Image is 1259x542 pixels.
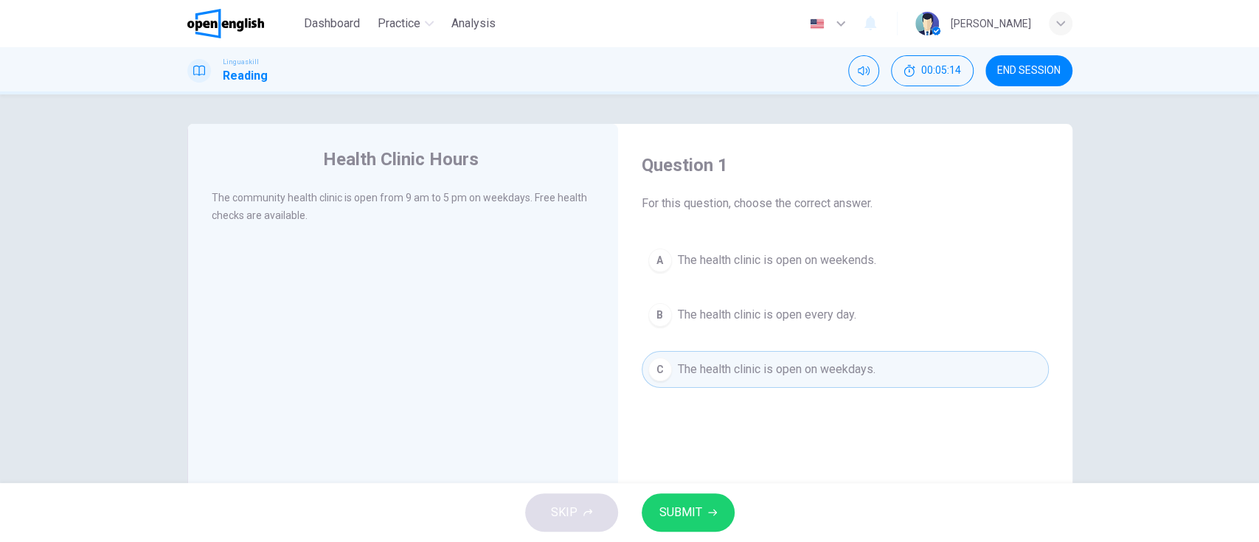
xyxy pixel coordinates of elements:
[985,55,1072,86] button: END SESSION
[915,12,939,35] img: Profile picture
[187,9,265,38] img: OpenEnglish logo
[642,195,1049,212] span: For this question, choose the correct answer.
[951,15,1031,32] div: [PERSON_NAME]
[678,361,875,378] span: The health clinic is open on weekdays.
[659,502,702,523] span: SUBMIT
[642,493,735,532] button: SUBMIT
[642,296,1049,333] button: BThe health clinic is open every day.
[642,153,1049,177] h4: Question 1
[997,65,1061,77] span: END SESSION
[678,251,876,269] span: The health clinic is open on weekends.
[648,358,672,381] div: C
[891,55,974,86] button: 00:05:14
[642,351,1049,388] button: CThe health clinic is open on weekdays.
[648,249,672,272] div: A
[378,15,420,32] span: Practice
[304,15,360,32] span: Dashboard
[451,15,496,32] span: Analysis
[223,57,259,67] span: Linguaskill
[891,55,974,86] div: Hide
[212,192,587,221] span: The community health clinic is open from 9 am to 5 pm on weekdays. Free health checks are available.
[223,67,268,85] h1: Reading
[921,65,961,77] span: 00:05:14
[187,9,299,38] a: OpenEnglish logo
[372,10,440,37] button: Practice
[648,303,672,327] div: B
[848,55,879,86] div: Mute
[678,306,856,324] span: The health clinic is open every day.
[445,10,502,37] button: Analysis
[298,10,366,37] button: Dashboard
[808,18,826,29] img: en
[642,242,1049,279] button: AThe health clinic is open on weekends.
[323,147,479,171] h4: Health Clinic Hours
